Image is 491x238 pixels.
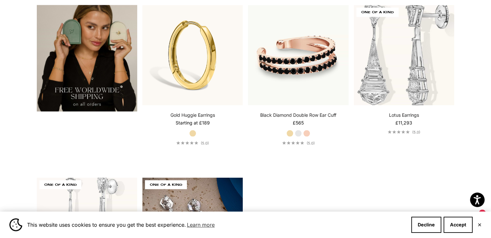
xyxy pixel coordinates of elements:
button: Close [477,223,482,227]
img: #RoseGold [248,5,348,105]
div: 5.0 out of 5.0 stars [388,130,410,134]
span: (5.0) [201,141,209,145]
sale-price: Starting at £189 [176,120,210,126]
a: 5.0 out of 5.0 stars(5.0) [388,130,420,134]
span: (5.0) [412,130,420,134]
img: Lotus Earrings [354,5,454,105]
button: Decline [411,217,441,233]
a: 5.0 out of 5.0 stars(5.0) [282,141,315,145]
span: This website uses cookies to ensure you get the best experience. [27,220,406,230]
img: Cookie banner [9,218,22,231]
div: 5.0 out of 5.0 stars [282,141,304,145]
span: ONE OF A KIND [145,180,187,189]
a: Learn more [186,220,216,230]
span: (5.0) [307,141,315,145]
sale-price: £565 [293,120,304,126]
a: 5.0 out of 5.0 stars(5.0) [176,141,209,145]
img: #YellowGold [142,5,243,105]
span: ONE OF A KIND [39,180,81,189]
sale-price: £11,293 [395,120,412,126]
button: Accept [444,217,473,233]
a: Gold Huggie Earrings [170,112,215,118]
a: Lotus Earrings [389,112,419,118]
div: 5.0 out of 5.0 stars [176,141,198,145]
span: ONE OF A KIND [356,8,398,17]
a: Black Diamond Double Row Ear Cuff [260,112,336,118]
